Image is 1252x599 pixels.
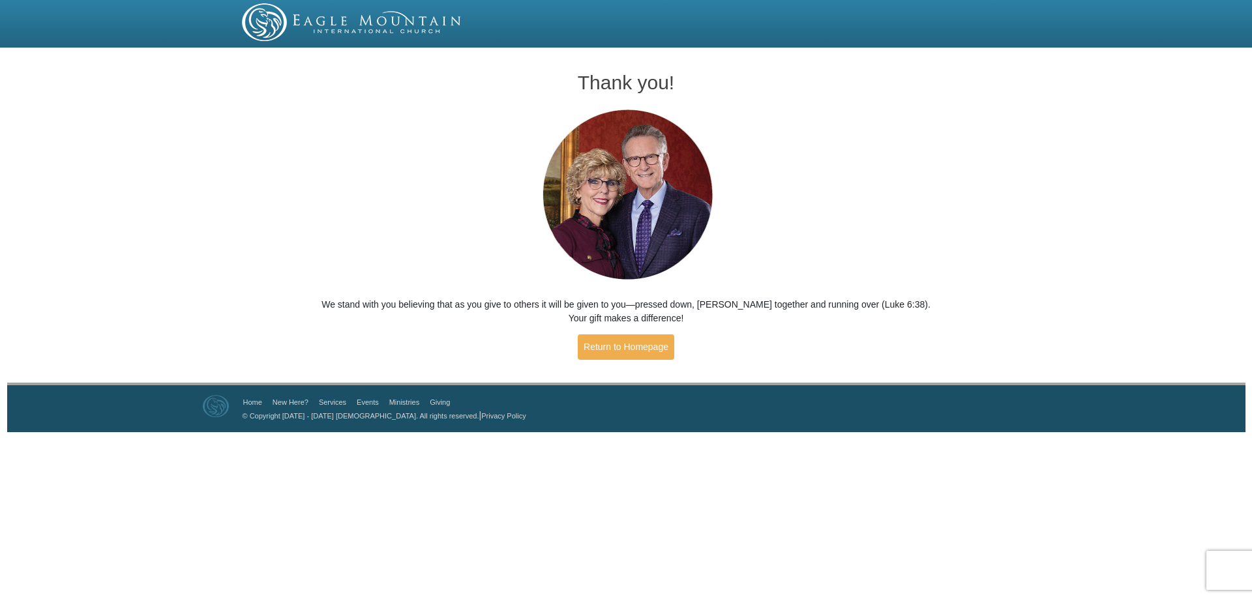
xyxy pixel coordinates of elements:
a: Events [357,398,379,406]
img: EMIC [242,3,462,41]
h1: Thank you! [320,72,932,93]
img: Pastors George and Terri Pearsons [530,106,723,285]
a: © Copyright [DATE] - [DATE] [DEMOGRAPHIC_DATA]. All rights reserved. [243,412,479,420]
p: | [238,409,526,422]
p: We stand with you believing that as you give to others it will be given to you—pressed down, [PER... [320,298,932,325]
a: Ministries [389,398,419,406]
a: Privacy Policy [481,412,526,420]
a: Services [319,398,346,406]
a: Return to Homepage [578,334,674,360]
a: New Here? [273,398,308,406]
a: Home [243,398,262,406]
img: Eagle Mountain International Church [203,395,229,417]
a: Giving [430,398,450,406]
